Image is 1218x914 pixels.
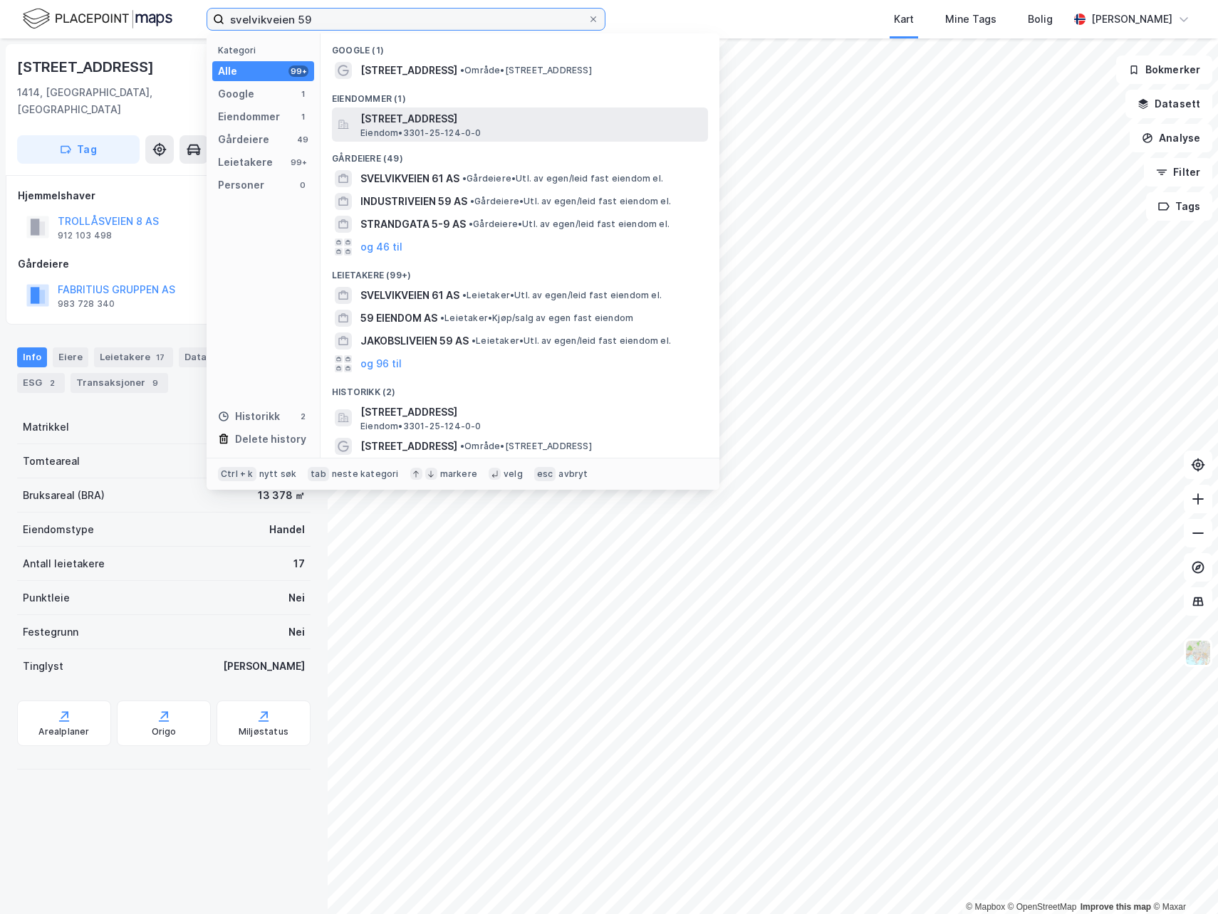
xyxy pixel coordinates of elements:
div: Personer [218,177,264,194]
div: Gårdeiere (49) [321,142,719,167]
div: ESG [17,373,65,393]
div: 3207-239-141-0-0 [206,419,305,436]
span: Gårdeiere • Utl. av egen/leid fast eiendom el. [469,219,670,230]
div: 912 103 498 [58,230,112,241]
input: Søk på adresse, matrikkel, gårdeiere, leietakere eller personer [224,9,588,30]
div: Eiendomstype [23,521,94,538]
div: Historikk [218,408,280,425]
div: avbryt [558,468,588,480]
div: 2 [45,376,59,390]
div: Eiendommer [218,108,280,125]
div: Arealplaner [38,726,89,737]
div: Ctrl + k [218,467,256,481]
div: [PERSON_NAME] [1091,11,1172,28]
span: • [472,335,476,346]
a: OpenStreetMap [1008,902,1077,912]
div: Alle [218,63,237,80]
img: Z [1185,639,1212,666]
div: Origo [152,726,177,737]
div: Mine Tags [945,11,996,28]
div: velg [504,468,523,480]
div: tab [308,467,329,481]
span: Eiendom • 3301-25-124-0-0 [360,421,482,432]
div: Delete history [235,431,306,448]
span: [STREET_ADDRESS] [360,110,702,127]
span: Område • [STREET_ADDRESS] [460,65,592,76]
div: nytt søk [259,468,297,480]
div: [PERSON_NAME] [223,658,305,675]
span: • [462,290,467,300]
div: 1 [297,88,308,100]
span: Område • [STREET_ADDRESS] [460,441,592,452]
div: Bolig [1028,11,1053,28]
span: 59 EIENDOM AS [360,310,437,327]
div: Google [218,85,254,103]
div: 99+ [288,65,308,77]
span: • [469,219,473,229]
div: 1414, [GEOGRAPHIC_DATA], [GEOGRAPHIC_DATA] [17,84,221,118]
div: 983 728 340 [58,298,115,310]
div: Bruksareal (BRA) [23,487,105,504]
div: Matrikkel [23,419,69,436]
a: Improve this map [1081,902,1151,912]
div: Gårdeiere [18,256,310,273]
div: Miljøstatus [239,726,288,737]
div: Nei [288,624,305,641]
span: SVELVIKVEIEN 61 AS [360,170,459,187]
div: Hjemmelshaver [18,187,310,204]
button: Analyse [1130,124,1212,152]
div: 2 [297,411,308,422]
span: Leietaker • Utl. av egen/leid fast eiendom el. [472,335,671,347]
div: Info [17,347,47,367]
button: Filter [1144,158,1212,187]
div: Gårdeiere [218,131,269,148]
div: neste kategori [332,468,399,480]
button: og 96 til [360,355,402,372]
span: Leietaker • Kjøp/salg av egen fast eiendom [440,312,633,324]
div: Google (1) [321,33,719,59]
button: Tag [17,135,140,164]
div: 9 [148,376,162,390]
div: [STREET_ADDRESS] [17,56,157,78]
div: Historikk (2) [321,375,719,401]
span: Gårdeiere • Utl. av egen/leid fast eiendom el. [470,196,671,207]
div: Leietakere [94,347,173,367]
div: 17 [293,555,305,572]
span: • [460,65,464,75]
div: Leietakere [218,154,273,171]
span: INDUSTRIVEIEN 59 AS [360,193,467,210]
span: [STREET_ADDRESS] [360,62,457,79]
div: 0 [297,179,308,191]
span: • [462,173,467,184]
div: Kategori [218,45,314,56]
div: Kontrollprogram for chat [1147,846,1218,914]
div: 99+ [288,157,308,168]
img: logo.f888ab2527a4732fd821a326f86c7f29.svg [23,6,172,31]
span: Eiendom • 3301-25-124-0-0 [360,127,482,139]
span: [STREET_ADDRESS] [360,404,702,421]
div: Handel [269,521,305,538]
div: Antall leietakere [23,555,105,572]
div: markere [440,468,477,480]
span: JAKOBSLIVEIEN 59 AS [360,332,469,350]
span: SVELVIKVEIEN 61 AS [360,287,459,304]
div: Leietakere (99+) [321,258,719,284]
button: Tags [1146,192,1212,221]
div: Eiendommer (1) [321,82,719,107]
iframe: Chat Widget [1147,846,1218,914]
a: Mapbox [966,902,1005,912]
div: 49 [297,134,308,145]
span: [STREET_ADDRESS] [360,438,457,455]
div: esc [534,467,556,481]
div: Punktleie [23,589,70,606]
div: Nei [288,589,305,606]
div: 1 [297,111,308,122]
span: • [470,196,474,206]
button: Bokmerker [1116,56,1212,84]
div: Tinglyst [23,658,63,675]
div: 17 [153,350,167,364]
span: STRANDGATA 5-9 AS [360,216,466,233]
span: Leietaker • Utl. av egen/leid fast eiendom el. [462,290,662,301]
button: Datasett [1125,90,1212,118]
span: • [440,312,444,323]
